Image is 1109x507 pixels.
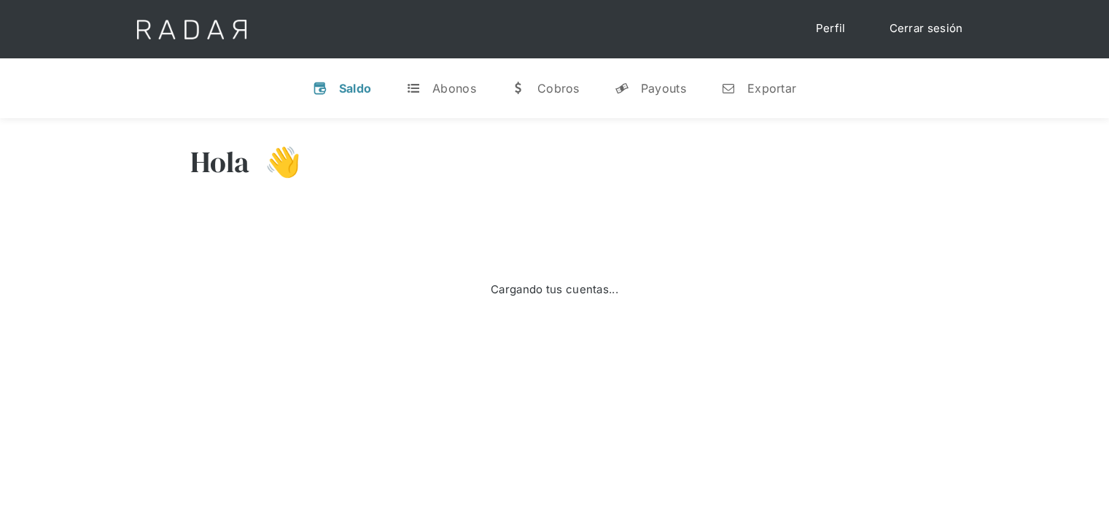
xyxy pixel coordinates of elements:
div: Saldo [339,81,372,96]
div: v [313,81,327,96]
div: t [406,81,421,96]
div: n [721,81,736,96]
h3: Hola [190,144,250,180]
a: Cerrar sesión [875,15,978,43]
h3: 👋 [250,144,301,180]
div: Cargando tus cuentas... [491,282,618,298]
div: y [615,81,629,96]
div: Payouts [641,81,686,96]
div: w [511,81,526,96]
div: Cobros [537,81,580,96]
a: Perfil [801,15,860,43]
div: Abonos [432,81,476,96]
div: Exportar [747,81,796,96]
